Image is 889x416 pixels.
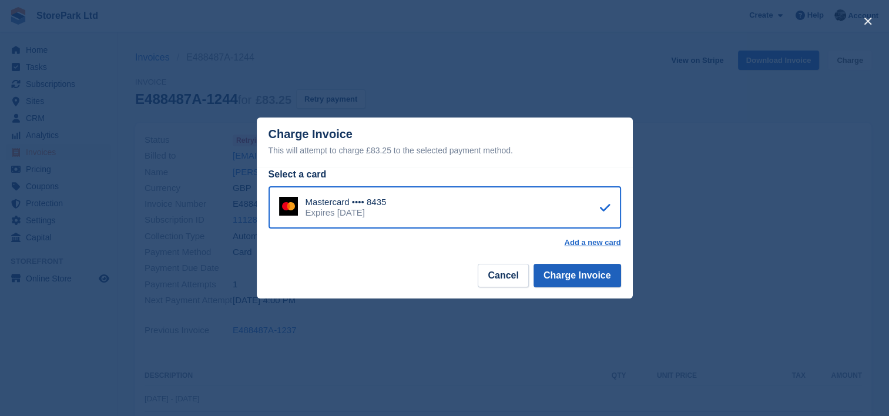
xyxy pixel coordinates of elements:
[279,197,298,216] img: Mastercard Logo
[478,264,528,287] button: Cancel
[534,264,621,287] button: Charge Invoice
[858,12,877,31] button: close
[306,207,387,218] div: Expires [DATE]
[269,128,621,157] div: Charge Invoice
[269,167,621,182] div: Select a card
[269,143,621,157] div: This will attempt to charge £83.25 to the selected payment method.
[564,238,620,247] a: Add a new card
[306,197,387,207] div: Mastercard •••• 8435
